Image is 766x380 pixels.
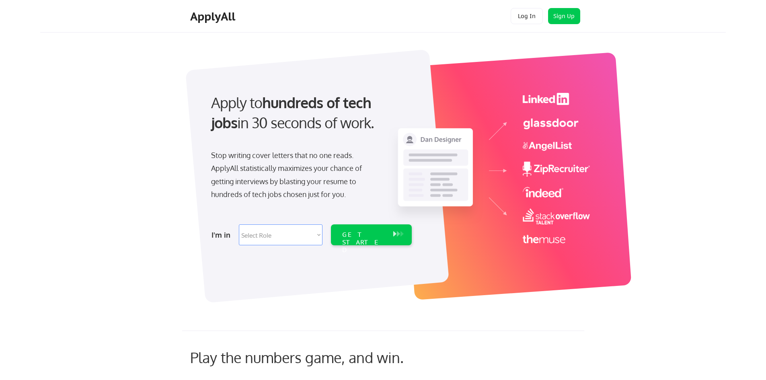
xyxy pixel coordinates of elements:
div: GET STARTED [342,231,385,254]
div: Stop writing cover letters that no one reads. ApplyAll statistically maximizes your chance of get... [211,149,376,201]
button: Log In [511,8,543,24]
button: Sign Up [548,8,580,24]
div: Apply to in 30 seconds of work. [211,92,409,133]
div: I'm in [212,228,234,241]
div: ApplyAll [190,10,238,23]
div: Play the numbers game, and win. [190,349,439,366]
strong: hundreds of tech jobs [211,93,375,131]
